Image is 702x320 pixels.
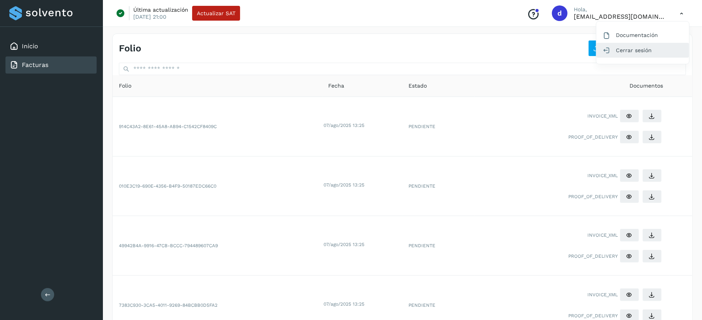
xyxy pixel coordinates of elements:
div: Inicio [5,38,97,55]
div: Documentación [596,28,689,42]
a: Inicio [22,42,38,50]
div: Facturas [5,56,97,74]
a: Facturas [22,61,48,69]
div: Cerrar sesión [596,43,689,58]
